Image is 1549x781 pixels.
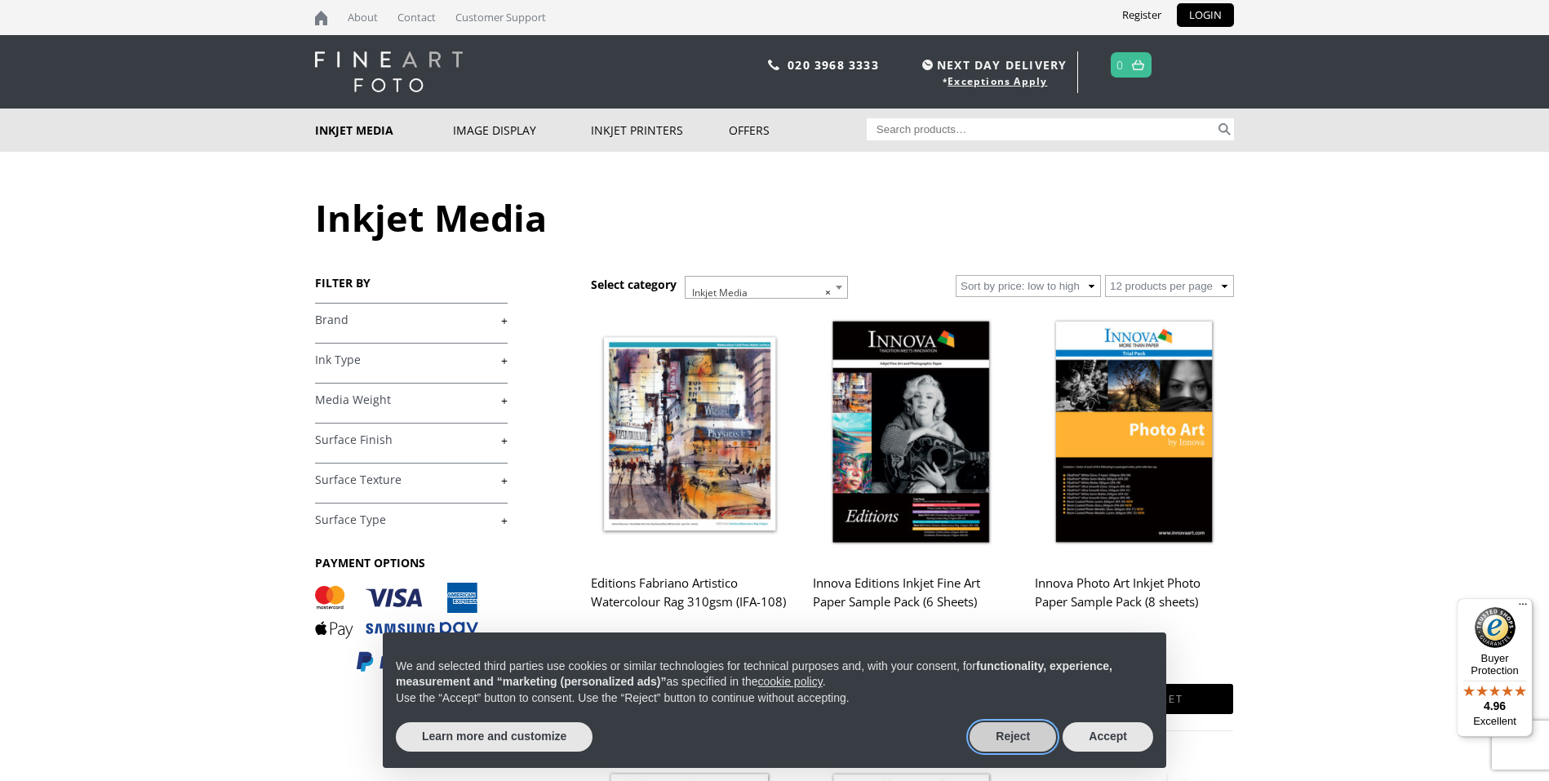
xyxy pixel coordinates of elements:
img: Trusted Shops Trustmark [1475,607,1516,648]
a: Image Display [453,109,591,152]
h2: Editions Fabriano Artistico Watercolour Rag 310gsm (IFA-108) [591,568,788,633]
span: × [825,282,831,304]
a: cookie policy [758,675,823,688]
a: + [315,313,508,328]
h4: Media Weight [315,383,508,415]
a: Exceptions Apply [948,74,1047,88]
a: + [315,513,508,528]
a: + [315,433,508,448]
p: Use the “Accept” button to consent. Use the “Reject” button to continue without accepting. [396,690,1153,707]
img: Editions Fabriano Artistico Watercolour Rag 310gsm (IFA-108) [591,310,788,557]
h2: Innova Editions Inkjet Fine Art Paper Sample Pack (6 Sheets) [813,568,1010,633]
div: Notice [370,619,1179,781]
a: Inkjet Media [315,109,453,152]
button: Reject [970,722,1056,752]
a: LOGIN [1177,3,1234,27]
img: time.svg [922,60,933,70]
h2: Innova Photo Art Inkjet Photo Paper Sample Pack (8 sheets) [1035,568,1232,633]
a: Offers [729,109,867,152]
a: Editions Fabriano Artistico Watercolour Rag 310gsm (IFA-108) £6.29 [591,310,788,673]
h4: Surface Texture [315,463,508,495]
h1: Inkjet Media [315,193,1234,242]
a: Innova Photo Art Inkjet Photo Paper Sample Pack (8 sheets) £7.99 inc VAT [1035,310,1232,673]
input: Search products… [867,118,1216,140]
h4: Surface Finish [315,423,508,455]
button: Trusted Shops TrustmarkBuyer Protection4.96Excellent [1457,598,1533,737]
h4: Surface Type [315,503,508,535]
h3: FILTER BY [315,275,508,291]
a: Inkjet Printers [591,109,729,152]
button: Search [1215,118,1234,140]
a: 0 [1116,53,1124,77]
button: Learn more and customize [396,722,593,752]
a: + [315,473,508,488]
h4: Brand [315,303,508,335]
strong: functionality, experience, measurement and “marketing (personalized ads)” [396,659,1112,689]
select: Shop order [956,275,1101,297]
p: Excellent [1457,715,1533,728]
h3: PAYMENT OPTIONS [315,555,508,570]
h4: Ink Type [315,343,508,375]
img: phone.svg [768,60,779,70]
a: 020 3968 3333 [788,57,879,73]
a: + [315,353,508,368]
img: PAYMENT OPTIONS [315,583,478,673]
a: Register [1110,3,1174,27]
a: + [315,393,508,408]
img: Innova Photo Art Inkjet Photo Paper Sample Pack (8 sheets) [1035,310,1232,557]
h3: Select category [591,277,677,292]
p: Buyer Protection [1457,652,1533,677]
a: Innova Editions Inkjet Fine Art Paper Sample Pack (6 Sheets) £7.99 inc VAT [813,310,1010,673]
img: logo-white.svg [315,51,463,92]
span: Inkjet Media [686,277,847,309]
img: basket.svg [1132,60,1144,70]
span: NEXT DAY DELIVERY [918,55,1067,74]
img: Innova Editions Inkjet Fine Art Paper Sample Pack (6 Sheets) [813,310,1010,557]
p: We and selected third parties use cookies or similar technologies for technical purposes and, wit... [396,659,1153,690]
button: Accept [1063,722,1153,752]
button: Menu [1513,598,1533,618]
span: 4.96 [1484,699,1506,712]
span: Inkjet Media [685,276,848,299]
